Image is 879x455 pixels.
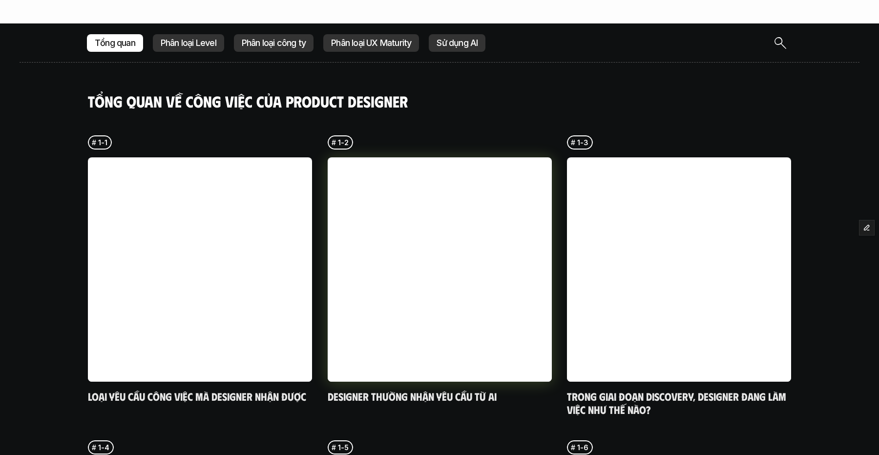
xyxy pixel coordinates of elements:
h4: Tổng quan về công việc của Product Designer [88,92,791,110]
p: Sử dụng AI [437,38,478,48]
h5: Trong giai đoạn Discovery, designer đang làm việc như thế nào? [567,389,791,416]
p: 1-1 [98,137,107,148]
a: Tổng quan [87,34,143,52]
button: Edit Framer Content [859,220,874,235]
h6: # [571,444,575,451]
h6: # [571,139,575,146]
p: Phân loại công ty [242,38,306,48]
h6: # [92,139,96,146]
h6: # [332,139,336,146]
p: 1-2 [338,137,348,148]
h5: Designer thường nhận yêu cầu từ ai [328,389,552,403]
a: Phân loại công ty [234,34,314,52]
a: Sử dụng AI [429,34,485,52]
p: 1-4 [98,442,109,453]
h6: # [332,444,336,451]
p: Tổng quan [95,38,135,48]
img: icon entry point for Site Search [774,37,786,49]
h6: # [92,444,96,451]
p: 1-5 [338,442,348,453]
p: Phân loại Level [161,38,216,48]
p: 1-6 [578,442,588,453]
h5: Loại yêu cầu công việc mà designer nhận được [88,389,312,403]
p: 1-3 [578,137,588,148]
p: Phân loại UX Maturity [331,38,411,48]
a: Phân loại UX Maturity [323,34,419,52]
a: Phân loại Level [153,34,224,52]
button: Search Icon [771,33,790,53]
